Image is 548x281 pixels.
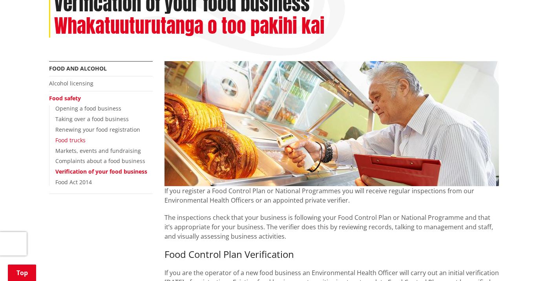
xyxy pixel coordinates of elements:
a: Renewing your food registration [55,126,140,133]
a: Alcohol licensing [49,80,93,87]
img: Verification [164,61,499,186]
p: The inspections check that your business is following your Food Control Plan or National Programm... [164,213,499,241]
a: Complaints about a food business [55,157,145,165]
a: Top [8,265,36,281]
h2: Whakatuuturutanga o too pakihi kai [54,15,325,38]
p: If you register a Food Control Plan or National Programmes you will receive regular inspections f... [164,186,499,205]
h3: Food Control Plan Verification [164,249,499,260]
a: Food safety [49,94,81,102]
a: Verification of your food business [55,168,147,175]
a: Opening a food business [55,105,121,112]
a: Food trucks [55,136,86,144]
a: Markets, events and fundraising [55,147,141,154]
a: Food Act 2014 [55,178,92,186]
a: Food and alcohol [49,65,107,72]
iframe: Messenger Launcher [512,248,540,276]
a: Taking over a food business [55,115,129,123]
